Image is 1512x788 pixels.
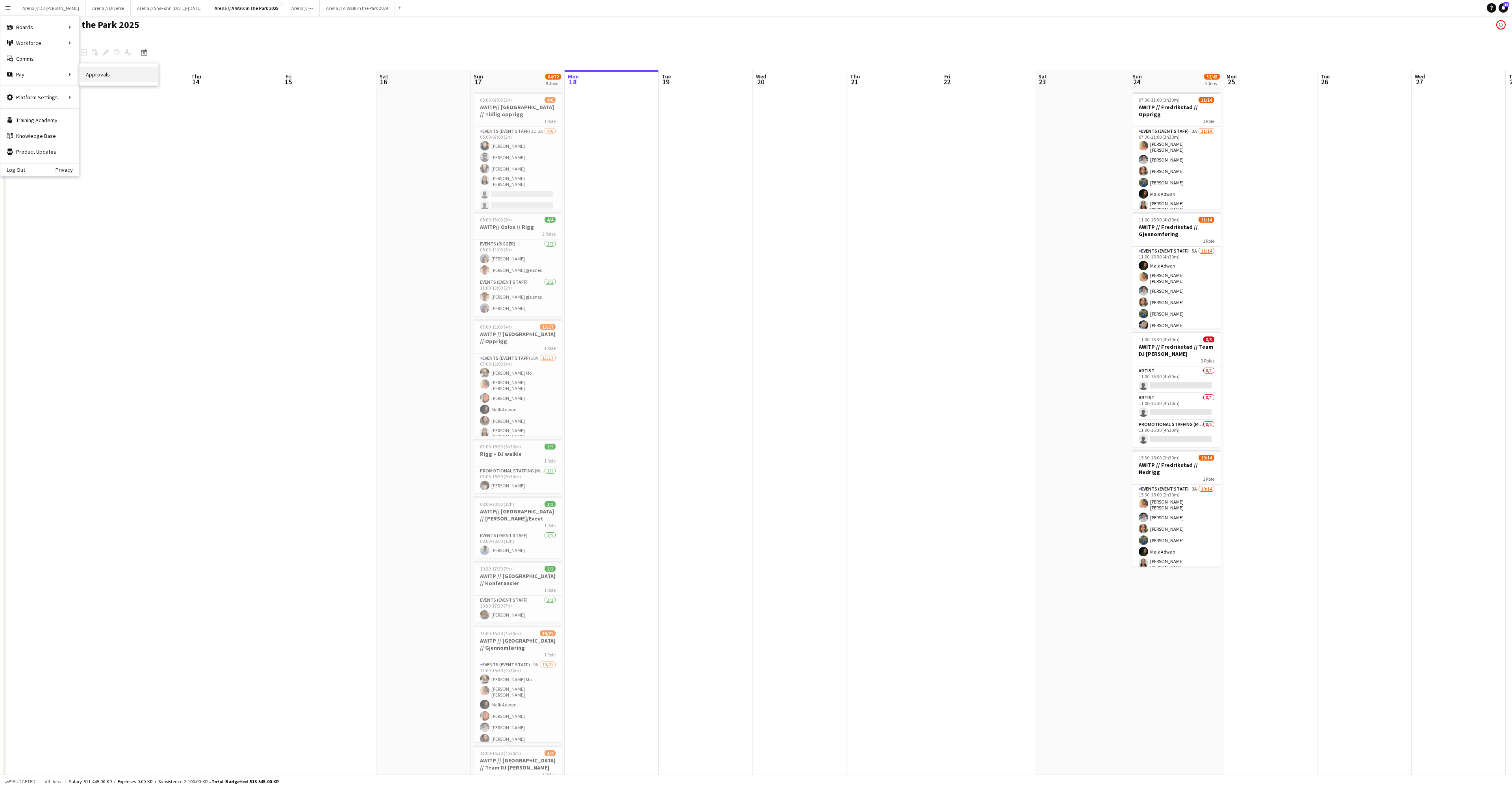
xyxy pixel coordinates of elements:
[474,439,562,493] div: 07:00-15:30 (8h30m)1/1Rigg + DJ walkie1 RolePromotional Staffing (Mascot)1/107:00-15:30 (8h30m)[P...
[320,0,395,16] button: Arena // A Walk in the Park 2024
[545,97,556,103] span: 4/6
[1503,2,1509,7] span: 16
[378,77,388,86] span: 16
[474,240,562,278] app-card-role: Events (Rigger)2/205:00-11:00 (6h)[PERSON_NAME][PERSON_NAME] gjelsnes
[1132,420,1221,447] app-card-role: Promotional Staffing (Mascot)0/111:00-15:30 (4h30m)
[1496,20,1506,30] app-user-avatar: Tuva Bakken
[0,167,25,173] a: Log Out
[542,231,556,237] span: 2 Roles
[850,73,860,80] span: Thu
[480,630,521,636] span: 11:00-15:30 (4h30m)
[69,779,279,784] div: Salary 511 445.00 KR + Expenses 0.00 KR + Subsistence 2 100.00 KR =
[1037,77,1047,86] span: 23
[545,217,556,223] span: 4/4
[474,572,562,587] h3: AWITP // [GEOGRAPHIC_DATA] // Konferansier
[1321,73,1330,80] span: Tue
[1139,97,1180,103] span: 07:30-11:00 (3h30m)
[480,750,521,756] span: 11:00-15:30 (4h30m)
[545,501,556,507] span: 1/1
[1132,223,1221,238] h3: AWITP // Fredrikstad // Gjennomføring
[568,73,579,80] span: Mon
[944,73,951,80] span: Fri
[285,73,292,80] span: Fri
[544,118,556,124] span: 1 Role
[1139,217,1180,223] span: 11:00-15:30 (4h30m)
[1132,450,1221,567] app-job-card: 15:30-18:00 (2h30m)10/14AWITP // Fredrikstad // Nedrigg1 RoleEvents (Event Staff)3A10/1415:30-18:...
[190,77,201,86] span: 14
[544,458,556,464] span: 1 Role
[1415,73,1425,80] span: Wed
[661,77,671,86] span: 19
[1132,343,1221,357] h3: AWITP // Fredrikstad // Team DJ [PERSON_NAME]
[1227,73,1237,80] span: Mon
[1132,366,1221,393] app-card-role: Artist0/111:00-15:30 (4h30m)
[474,637,562,651] h3: AWITP // [GEOGRAPHIC_DATA] // Gjennomføring
[474,561,562,623] div: 10:30-17:30 (7h)1/1AWITP // [GEOGRAPHIC_DATA] // Konferansier1 RoleEvents (Event Staff)1/110:30-1...
[16,0,86,16] button: Arena // DJ [PERSON_NAME]
[1414,77,1425,86] span: 27
[1203,118,1214,124] span: 1 Role
[86,0,131,16] button: Arena // Diverse
[544,522,556,528] span: 1 Role
[1132,73,1142,80] span: Sun
[1132,212,1221,329] app-job-card: 11:00-15:30 (4h30m)11/14AWITP // Fredrikstad // Gjennomføring1 RoleEvents (Event Staff)5A11/1411:...
[0,19,79,35] div: Boards
[1204,80,1219,86] div: 4 Jobs
[474,466,562,493] app-card-role: Promotional Staffing (Mascot)1/107:00-15:30 (8h30m)[PERSON_NAME]
[0,128,79,144] a: Knowledge Base
[1132,332,1221,447] app-job-card: 11:00-15:30 (4h30m)0/3AWITP // Fredrikstad // Team DJ [PERSON_NAME]3 RolesArtist0/111:00-15:30 (4...
[211,779,279,784] span: Total Budgeted 513 545.00 KR
[474,223,562,230] h3: AWITP// Oslos // Rigg
[474,508,562,522] h3: AWITP// [GEOGRAPHIC_DATA] // [PERSON_NAME]/Event
[542,771,556,777] span: 3 Roles
[0,89,79,105] div: Platform Settings
[474,212,562,316] div: 05:00-13:00 (8h)4/4AWITP// Oslos // Rigg2 RolesEvents (Rigger)2/205:00-11:00 (6h)[PERSON_NAME][PE...
[43,779,62,784] span: All jobs
[380,73,388,80] span: Sat
[474,626,562,742] app-job-card: 11:00-15:30 (4h30m)19/21AWITP // [GEOGRAPHIC_DATA] // Gjennomføring1 RoleEvents (Event Staff)9A19...
[480,324,512,330] span: 07:00-11:00 (4h)
[0,35,79,51] div: Workforce
[480,97,512,103] span: 05:00-07:00 (2h)
[545,750,556,756] span: 3/4
[13,779,35,784] span: Budgeted
[545,444,556,450] span: 1/1
[540,324,556,330] span: 15/17
[474,496,562,558] app-job-card: 08:00-20:00 (12h)1/1AWITP// [GEOGRAPHIC_DATA] // [PERSON_NAME]/Event1 RoleEvents (Event Staff)1/1...
[208,0,285,16] button: Arena // A Walk in the Park 2025
[849,77,860,86] span: 21
[943,77,951,86] span: 22
[1199,217,1214,223] span: 11/14
[474,278,562,316] app-card-role: Events (Event Staff)2/211:00-13:00 (2h)[PERSON_NAME] gjelsnes[PERSON_NAME]
[1132,247,1221,427] app-card-role: Events (Event Staff)5A11/1411:00-15:30 (4h30m)Malk Adwan[PERSON_NAME] [PERSON_NAME][PERSON_NAME][...
[544,652,556,658] span: 1 Role
[756,73,766,80] span: Wed
[474,319,562,436] div: 07:00-11:00 (4h)15/17AWITP // [GEOGRAPHIC_DATA] // Opprigg1 RoleEvents (Event Staff)10A15/1707:00...
[1319,77,1330,86] span: 26
[1139,455,1180,461] span: 15:30-18:00 (2h30m)
[480,217,512,223] span: 05:00-13:00 (8h)
[480,444,521,450] span: 07:00-15:30 (8h30m)
[1225,77,1237,86] span: 25
[0,51,79,67] a: Comms
[1203,476,1214,482] span: 1 Role
[474,596,562,623] app-card-role: Events (Event Staff)1/110:30-17:30 (7h)[PERSON_NAME]
[474,73,483,80] span: Sun
[474,92,562,209] app-job-card: 05:00-07:00 (2h)4/6AWITP// [GEOGRAPHIC_DATA] // Tidlig opprigg1 RoleEvents (Event Staff)1I2A4/605...
[545,566,556,572] span: 1/1
[131,0,208,16] button: Arena // SnøFønn [DATE]-[DATE]
[1132,461,1221,476] h3: AWITP // Fredrikstad // Nedrigg
[0,144,79,160] a: Product Updates
[4,777,37,786] button: Budgeted
[474,757,562,771] h3: AWITP // [GEOGRAPHIC_DATA] // Team DJ [PERSON_NAME]
[755,77,766,86] span: 20
[1131,77,1142,86] span: 24
[474,531,562,558] app-card-role: Events (Event Staff)1/108:00-20:00 (12h)[PERSON_NAME]
[1499,3,1508,13] a: 16
[545,74,561,80] span: 64/72
[284,77,292,86] span: 15
[1199,97,1214,103] span: 11/14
